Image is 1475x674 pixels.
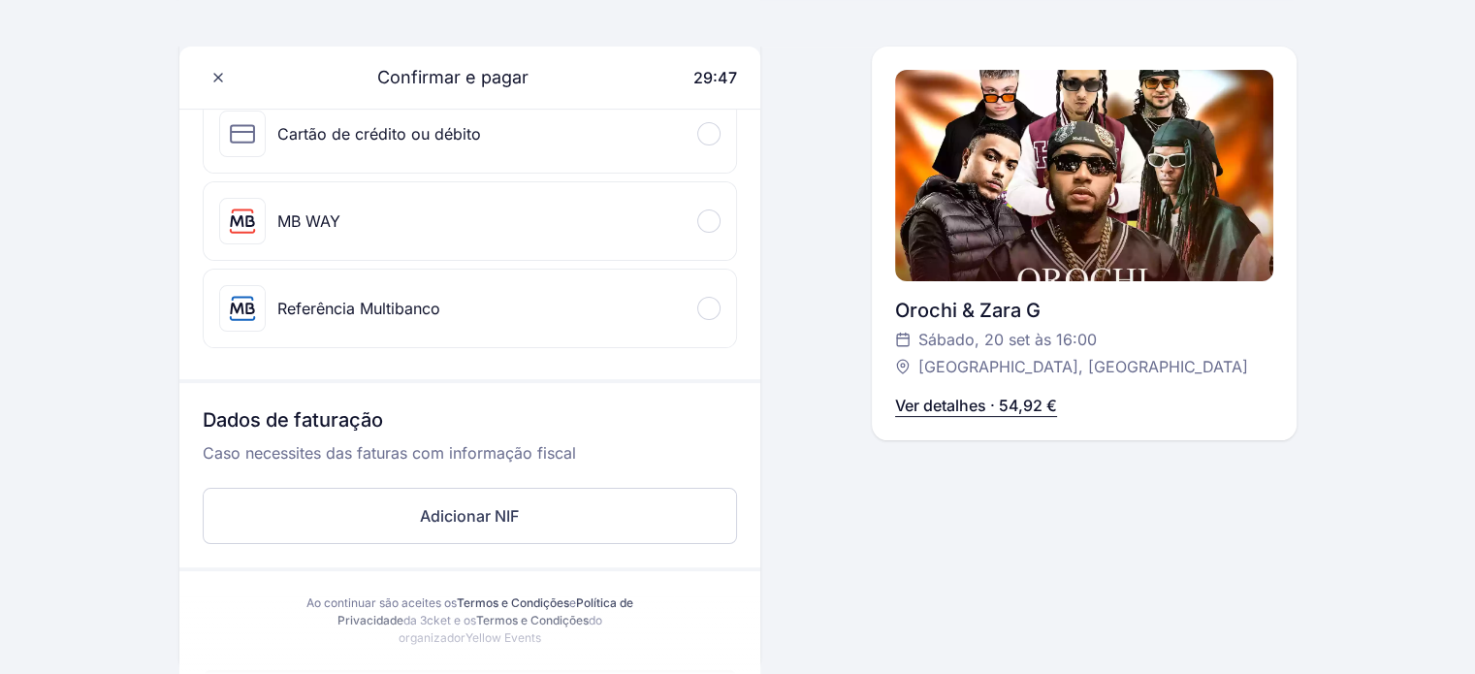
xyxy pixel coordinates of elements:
[457,595,569,610] a: Termos e Condições
[277,122,481,145] div: Cartão de crédito ou débito
[203,441,737,480] p: Caso necessites das faturas com informação fiscal
[693,68,737,87] span: 29:47
[895,394,1057,417] p: Ver detalhes · 54,92 €
[277,297,440,320] div: Referência Multibanco
[918,328,1097,351] span: Sábado, 20 set às 16:00
[277,209,340,233] div: MB WAY
[476,613,589,627] a: Termos e Condições
[354,64,529,91] span: Confirmar e pagar
[895,297,1273,324] div: Orochi & Zara G
[918,355,1248,378] span: [GEOGRAPHIC_DATA], [GEOGRAPHIC_DATA]
[465,630,541,645] span: Yellow Events
[203,488,737,544] button: Adicionar NIF
[203,406,737,441] h3: Dados de faturação
[288,594,652,647] div: Ao continuar são aceites os e da 3cket e os do organizador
